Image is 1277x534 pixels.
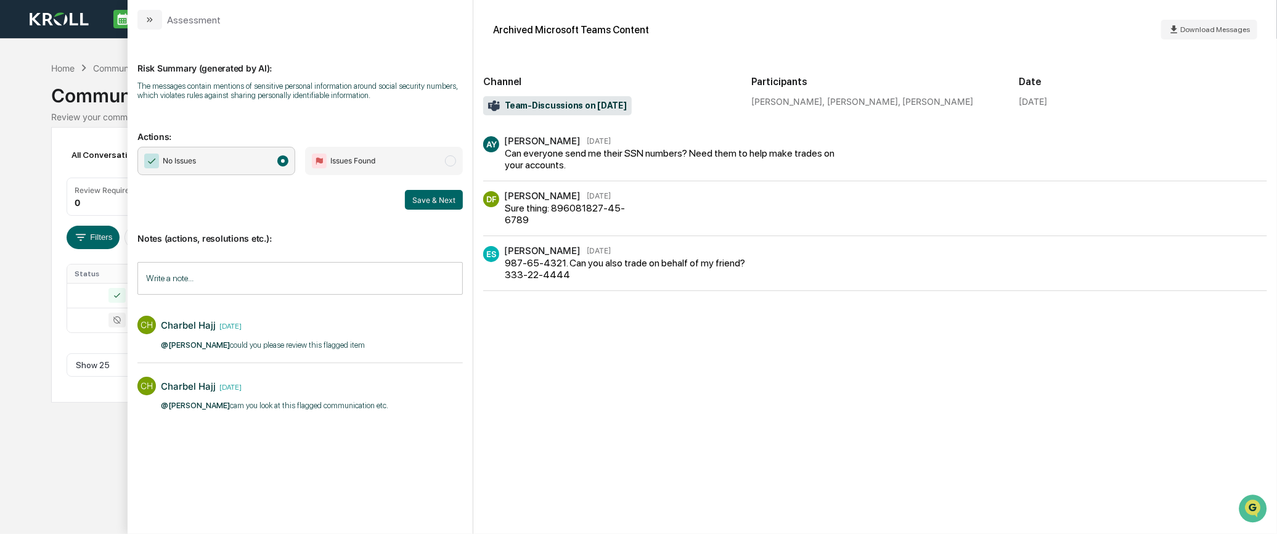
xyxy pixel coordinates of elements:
[751,96,1000,107] div: [PERSON_NAME], [PERSON_NAME], [PERSON_NAME]
[7,237,83,260] a: 🔎Data Lookup
[216,381,242,392] time: Tuesday, September 23, 2025 at 4:00:35 PM EDT
[483,191,499,207] div: DF
[1180,25,1250,34] span: Download Messages
[751,76,1000,88] h2: Participants
[137,377,156,395] div: CH
[587,246,611,255] time: Tuesday, August 5, 2025 at 10:02:00 AM
[84,214,158,236] a: 🗄️Attestations
[137,81,463,100] div: The messages contain mentions of sensitive personal information around social security numbers, w...
[12,137,83,147] div: Past conversations
[1019,96,1047,107] div: [DATE]
[161,319,216,331] div: Charbel Hajj
[330,155,375,167] span: Issues Found
[124,226,226,249] button: Date:[DATE] - [DATE]
[163,155,196,167] span: No Issues
[505,202,637,226] div: Sure thing: 896081827-45-6789
[12,94,35,117] img: 1746055101610-c473b297-6a78-478c-a979-82029cc54cd1
[75,186,134,195] div: Review Required
[144,154,159,168] img: Checkmark
[1161,20,1257,39] button: Download Messages
[493,24,649,36] div: Archived Microsoft Teams Content
[137,316,156,334] div: CH
[25,168,35,178] img: 1746055101610-c473b297-6a78-478c-a979-82029cc54cd1
[137,218,463,244] p: Notes (actions, resolutions etc.):
[483,136,499,152] div: AY
[93,63,193,73] div: Communications Archive
[87,272,149,282] a: Powered byPylon
[12,244,22,253] div: 🔎
[12,220,22,230] div: 🖐️
[505,257,768,281] div: 987-65-4321. Can you also trade on behalf of my friend? 333-22-4444
[504,245,581,257] div: [PERSON_NAME]
[161,401,230,410] span: @[PERSON_NAME]
[137,117,463,142] p: Actions:
[38,168,100,178] span: [PERSON_NAME]
[405,190,463,210] button: Save & Next
[7,214,84,236] a: 🖐️Preclearance
[109,168,134,178] span: [DATE]
[167,14,221,26] div: Assessment
[137,48,463,73] p: Risk Summary (generated by AI):
[51,112,1226,122] div: Review your communication records across channels
[51,63,75,73] div: Home
[483,246,499,262] div: ES
[161,340,230,350] span: @[PERSON_NAME]
[191,134,224,149] button: See all
[30,12,89,27] img: logo
[161,400,390,412] p: cam you look at this flagged communication etc. ​
[26,94,48,117] img: 8933085812038_c878075ebb4cc5468115_72.jpg
[89,220,99,230] div: 🗄️
[504,190,581,202] div: [PERSON_NAME]
[312,154,327,168] img: Flag
[75,197,80,208] div: 0
[587,191,611,200] time: Tuesday, August 5, 2025 at 10:01:00 AM
[216,320,242,331] time: Thursday, September 25, 2025 at 3:54:27 PM EDT
[25,219,80,231] span: Preclearance
[1019,76,1267,88] h2: Date
[51,75,1226,107] div: Communications Archive
[12,26,224,46] p: How can we help?
[55,94,202,107] div: Start new chat
[102,219,153,231] span: Attestations
[161,380,216,392] div: Charbel Hajj
[504,135,581,147] div: [PERSON_NAME]
[67,145,160,165] div: All Conversations
[210,98,224,113] button: Start new chat
[483,76,732,88] h2: Channel
[55,107,169,117] div: We're available if you need us!
[587,136,611,146] time: Tuesday, August 5, 2025 at 10:00:00 AM
[102,168,107,178] span: •
[123,273,149,282] span: Pylon
[12,156,32,176] img: Jack Rasmussen
[67,265,153,283] th: Status
[1238,493,1271,527] iframe: Open customer support
[505,147,836,171] div: Can everyone send me their SSN numbers? Need them to help make trades on your accounts.
[67,226,120,249] button: Filters
[488,100,627,112] span: Team-Discussions on [DATE]
[161,339,367,351] p: could you please review this flagged item ​
[25,242,78,255] span: Data Lookup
